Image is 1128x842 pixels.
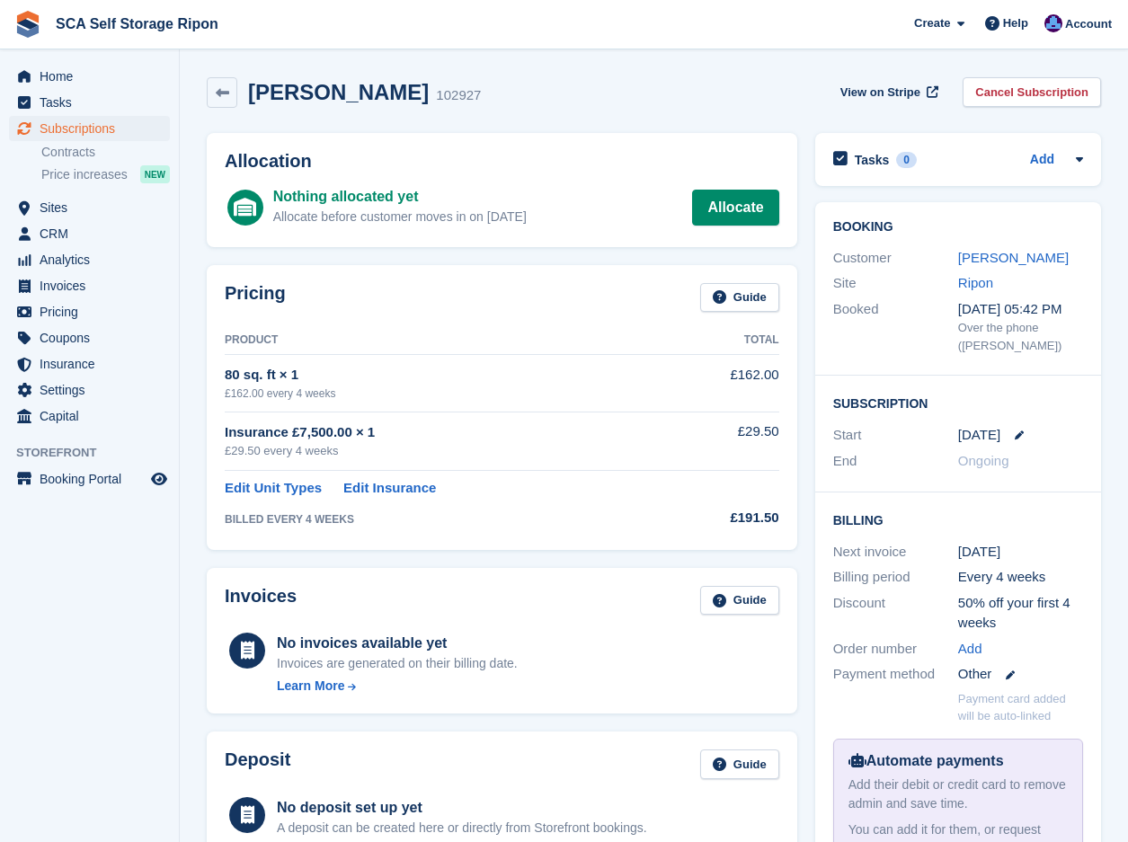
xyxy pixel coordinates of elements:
th: Product [225,326,675,355]
a: Cancel Subscription [963,77,1101,107]
div: Order number [833,639,958,660]
span: Coupons [40,325,147,350]
span: Storefront [16,444,179,462]
div: 50% off your first 4 weeks [958,593,1083,634]
a: Guide [700,586,779,616]
img: Sarah Race [1044,14,1062,32]
a: Add [1030,150,1054,171]
a: Price increases NEW [41,164,170,184]
a: menu [9,351,170,377]
a: Edit Unit Types [225,478,322,499]
div: Booked [833,299,958,355]
a: menu [9,247,170,272]
a: View on Stripe [833,77,942,107]
span: View on Stripe [840,84,920,102]
h2: Billing [833,510,1083,528]
div: NEW [140,165,170,183]
h2: Subscription [833,394,1083,412]
div: 102927 [436,85,481,106]
div: Learn More [277,677,344,696]
a: Edit Insurance [343,478,436,499]
span: Ongoing [958,453,1009,468]
img: stora-icon-8386f47178a22dfd0bd8f6a31ec36ba5ce8667c1dd55bd0f319d3a0aa187defe.svg [14,11,41,38]
div: 80 sq. ft × 1 [225,365,675,386]
a: menu [9,377,170,403]
h2: Tasks [855,152,890,168]
div: Customer [833,248,958,269]
span: Home [40,64,147,89]
div: £29.50 every 4 weeks [225,442,675,460]
h2: Pricing [225,283,286,313]
span: CRM [40,221,147,246]
div: Allocate before customer moves in on [DATE] [273,208,527,226]
a: menu [9,116,170,141]
div: Start [833,425,958,446]
div: £191.50 [675,508,778,528]
div: Insurance £7,500.00 × 1 [225,422,675,443]
div: Site [833,273,958,294]
a: Guide [700,749,779,779]
span: Settings [40,377,147,403]
div: No deposit set up yet [277,797,647,819]
a: menu [9,466,170,492]
div: Other [958,664,1083,685]
div: [DATE] [958,542,1083,563]
a: Learn More [277,677,518,696]
div: Over the phone ([PERSON_NAME]) [958,319,1083,354]
div: Nothing allocated yet [273,186,527,208]
td: £29.50 [675,412,778,470]
div: Every 4 weeks [958,567,1083,588]
h2: Allocation [225,151,779,172]
span: Help [1003,14,1028,32]
span: Tasks [40,90,147,115]
div: 0 [896,152,917,168]
a: menu [9,90,170,115]
a: SCA Self Storage Ripon [49,9,226,39]
span: Insurance [40,351,147,377]
a: menu [9,299,170,324]
h2: Deposit [225,749,290,779]
a: menu [9,403,170,429]
a: Contracts [41,144,170,161]
div: Billing period [833,567,958,588]
th: Total [675,326,778,355]
a: Preview store [148,468,170,490]
a: Guide [700,283,779,313]
span: Analytics [40,247,147,272]
a: Add [958,639,982,660]
a: [PERSON_NAME] [958,250,1069,265]
h2: [PERSON_NAME] [248,80,429,104]
a: Ripon [958,275,993,290]
div: Payment method [833,664,958,685]
span: Booking Portal [40,466,147,492]
div: Next invoice [833,542,958,563]
p: A deposit can be created here or directly from Storefront bookings. [277,819,647,838]
span: Sites [40,195,147,220]
h2: Invoices [225,586,297,616]
div: BILLED EVERY 4 WEEKS [225,511,675,527]
p: Payment card added will be auto-linked [958,690,1083,725]
a: menu [9,273,170,298]
div: Automate payments [848,750,1068,772]
span: Invoices [40,273,147,298]
span: Price increases [41,166,128,183]
span: Capital [40,403,147,429]
h2: Booking [833,220,1083,235]
div: [DATE] 05:42 PM [958,299,1083,320]
div: End [833,451,958,472]
span: Create [914,14,950,32]
span: Account [1065,15,1112,33]
div: No invoices available yet [277,633,518,654]
span: Pricing [40,299,147,324]
td: £162.00 [675,355,778,412]
span: Subscriptions [40,116,147,141]
a: menu [9,221,170,246]
a: menu [9,64,170,89]
a: Allocate [692,190,778,226]
div: Discount [833,593,958,634]
div: Invoices are generated on their billing date. [277,654,518,673]
a: menu [9,325,170,350]
a: menu [9,195,170,220]
div: £162.00 every 4 weeks [225,386,675,402]
time: 2025-08-30 00:00:00 UTC [958,425,1000,446]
